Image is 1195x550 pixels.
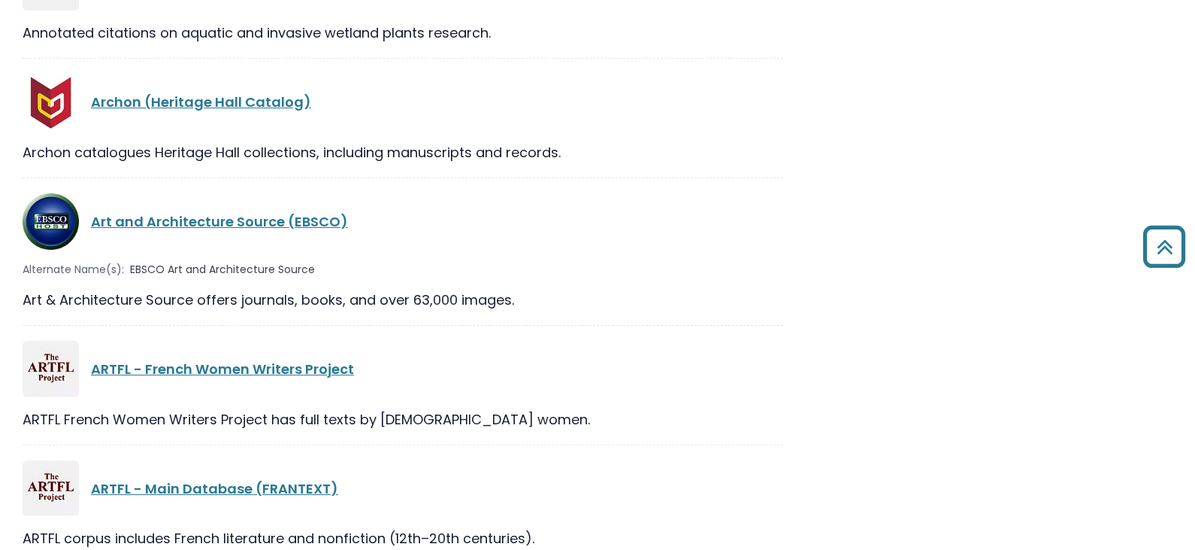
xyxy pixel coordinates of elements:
span: EBSCO Art and Architecture Source [130,262,315,278]
a: Back to Top [1137,232,1191,260]
div: Annotated citations on aquatic and invasive wetland plants research. [23,23,783,43]
a: ARTFL - Main Database (FRANTEXT) [91,479,338,498]
a: ARTFL - French Women Writers Project [91,360,354,378]
div: ARTFL French Women Writers Project has full texts by [DEMOGRAPHIC_DATA] women. [23,409,783,430]
div: Art & Architecture Source offers journals, books, and over 63,000 images. [23,290,783,310]
span: Alternate Name(s): [23,262,124,278]
div: ARTFL corpus includes French literature and nonfiction (12th–20th centuries). [23,528,783,548]
a: Archon (Heritage Hall Catalog) [91,93,311,111]
div: Archon catalogues Heritage Hall collections, including manuscripts and records. [23,142,783,163]
a: Art and Architecture Source (EBSCO) [91,212,348,231]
